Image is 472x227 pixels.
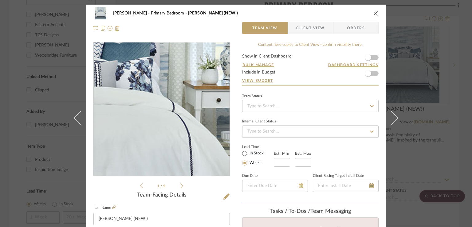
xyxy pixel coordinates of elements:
[248,160,262,166] label: Weeks
[93,213,230,225] input: Enter Item Name
[242,62,274,68] button: Bulk Manage
[242,208,379,215] div: team Messaging
[102,42,221,176] img: 875c7061-61d4-466c-b1f0-9562fbb88a6d_436x436.jpg
[270,209,310,214] span: Tasks / To-Dos /
[242,149,274,167] mat-radio-group: Select item type
[242,120,276,123] div: Internal Client Status
[188,11,238,15] span: [PERSON_NAME] (NEW!)
[274,151,289,156] label: Est. Min
[242,100,379,112] input: Type to Search…
[328,62,379,68] button: Dashboard Settings
[157,184,160,188] span: 1
[242,180,308,192] input: Enter Due Date
[248,151,264,156] label: In Stock
[242,42,379,48] div: Content here copies to Client View - confirm visibility there.
[163,184,166,188] span: 5
[242,144,274,149] label: Lead Time
[313,180,379,192] input: Enter Install Date
[94,42,230,176] div: 0
[93,7,108,19] img: 875c7061-61d4-466c-b1f0-9562fbb88a6d_48x40.jpg
[252,22,277,34] span: Team View
[93,205,116,210] label: Item Name
[295,151,311,156] label: Est. Max
[313,174,364,177] label: Client-Facing Target Install Date
[115,26,120,31] img: Remove from project
[93,192,230,199] div: Team-Facing Details
[373,10,379,16] button: close
[340,22,372,34] span: Orders
[242,125,379,138] input: Type to Search…
[296,22,324,34] span: Client View
[160,184,163,188] span: /
[113,11,151,15] span: [PERSON_NAME]
[242,78,379,83] a: View Budget
[242,95,262,98] div: Team Status
[151,11,188,15] span: Primary Bedroom
[242,174,258,177] label: Due Date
